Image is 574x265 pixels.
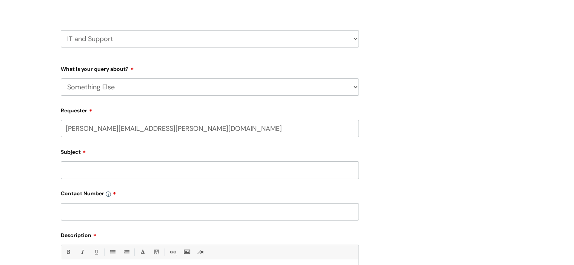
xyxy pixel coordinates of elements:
[61,63,359,72] label: What is your query about?
[138,247,147,257] a: Font Color
[122,247,131,257] a: 1. Ordered List (Ctrl-Shift-8)
[196,247,205,257] a: Remove formatting (Ctrl-\)
[108,247,117,257] a: • Unordered List (Ctrl-Shift-7)
[61,188,359,197] label: Contact Number
[61,230,359,239] label: Description
[61,146,359,155] label: Subject
[63,247,73,257] a: Bold (Ctrl-B)
[61,120,359,137] input: Email
[91,247,101,257] a: Underline(Ctrl-U)
[168,247,177,257] a: Link
[61,105,359,114] label: Requester
[77,247,87,257] a: Italic (Ctrl-I)
[152,247,161,257] a: Back Color
[106,191,111,197] img: info-icon.svg
[182,247,191,257] a: Insert Image...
